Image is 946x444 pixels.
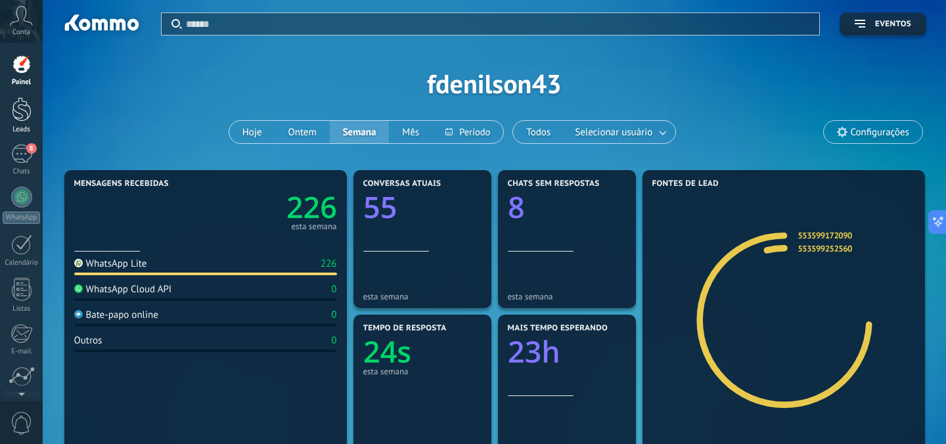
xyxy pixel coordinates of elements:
text: 23h [508,332,560,372]
a: 226 [206,187,337,227]
div: esta semana [363,292,482,301]
div: Calendário [3,259,41,267]
span: Fontes de lead [652,179,719,189]
div: Chats [3,167,41,176]
img: WhatsApp Lite [74,259,83,267]
a: 553599172090 [798,230,852,241]
span: Tempo de resposta [363,324,447,333]
div: Outros [74,334,102,347]
text: 226 [286,187,336,227]
span: Configurações [851,127,909,138]
text: 8 [508,187,525,227]
button: Selecionar usuário [564,121,675,143]
div: Leads [3,125,41,134]
span: Conta [12,28,30,37]
div: 0 [331,334,336,347]
a: 23h [508,332,626,372]
div: 0 [331,309,336,321]
span: Eventos [875,20,911,29]
div: Painel [3,78,41,87]
div: esta semana [508,292,626,301]
button: Mês [389,121,432,143]
a: 553599252560 [798,243,852,254]
div: WhatsApp [3,211,40,224]
div: E-mail [3,347,41,356]
span: Mensagens recebidas [74,179,169,189]
text: 55 [363,187,397,227]
span: Mais tempo esperando [508,324,608,333]
span: Selecionar usuário [572,123,655,141]
img: WhatsApp Cloud API [74,284,83,293]
span: Conversas atuais [363,179,441,189]
div: Bate-papo online [74,309,158,321]
img: Bate-papo online [74,310,83,319]
text: 24s [363,332,411,372]
button: Todos [513,121,564,143]
button: Eventos [840,12,926,35]
span: Chats sem respostas [508,179,600,189]
div: esta semana [291,223,336,230]
div: WhatsApp Cloud API [74,283,172,296]
div: 226 [321,257,337,270]
div: 0 [331,283,336,296]
button: Período [432,121,503,143]
div: Listas [3,305,41,313]
button: Hoje [229,121,275,143]
button: Semana [330,121,390,143]
div: esta semana [363,366,482,376]
div: WhatsApp Lite [74,257,147,270]
span: 8 [26,143,37,154]
button: Ontem [275,121,329,143]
